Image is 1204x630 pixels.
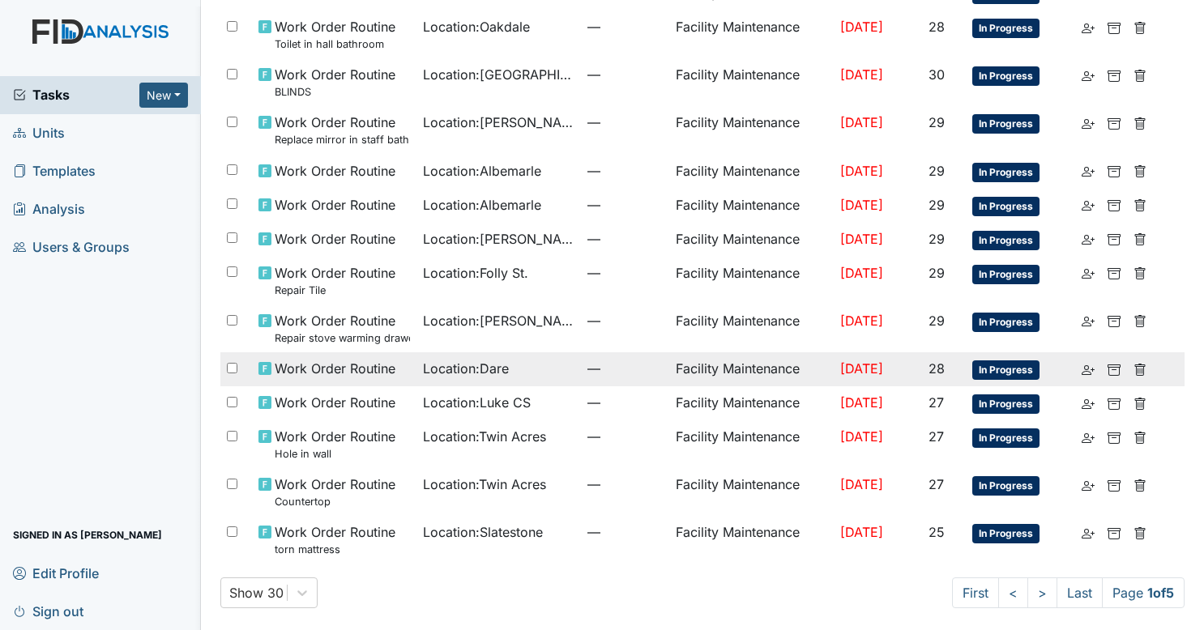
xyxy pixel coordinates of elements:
td: Facility Maintenance [669,386,834,420]
span: [DATE] [840,394,883,411]
span: Location : Luke CS [423,393,531,412]
span: 28 [929,19,945,35]
a: Archive [1108,65,1121,84]
span: [DATE] [840,524,883,540]
span: In Progress [972,197,1040,216]
span: Work Order Routine [275,161,395,181]
span: — [587,522,662,542]
span: Location : Dare [423,359,509,378]
td: Facility Maintenance [669,189,834,223]
a: Delete [1134,393,1146,412]
span: Work Order Routine Countertop [275,475,395,509]
span: 27 [929,394,944,411]
span: Work Order Routine Replace mirror in staff bathroom. [275,113,410,147]
span: [DATE] [840,265,883,281]
a: Delete [1134,161,1146,181]
a: Delete [1134,522,1146,542]
a: Archive [1108,427,1121,446]
span: Templates [13,159,96,184]
a: Delete [1134,17,1146,36]
span: Tasks [13,85,139,104]
span: [DATE] [840,19,883,35]
span: 29 [929,313,945,329]
a: Archive [1108,263,1121,283]
span: [DATE] [840,163,883,179]
a: Archive [1108,522,1121,542]
span: — [587,263,662,283]
span: Location : Oakdale [423,17,530,36]
span: 27 [929,428,944,445]
span: In Progress [972,19,1040,38]
small: Countertop [275,494,395,509]
a: Delete [1134,427,1146,446]
td: Facility Maintenance [669,58,834,106]
a: Last [1057,577,1103,608]
span: 25 [929,524,945,540]
span: — [587,393,662,412]
span: 27 [929,476,944,492]
span: Location : Twin Acres [423,475,546,494]
a: Archive [1108,195,1121,215]
small: BLINDS [275,84,395,100]
small: torn mattress [275,542,395,557]
td: Facility Maintenance [669,257,834,304]
td: Facility Maintenance [669,516,834,564]
span: Work Order Routine [275,393,395,412]
span: Work Order Routine [275,229,395,249]
span: Location : Folly St. [423,263,528,283]
span: [DATE] [840,313,883,329]
span: In Progress [972,313,1040,332]
a: Delete [1134,65,1146,84]
a: < [998,577,1028,608]
span: 28 [929,360,945,377]
a: Archive [1108,17,1121,36]
span: [DATE] [840,197,883,213]
span: Location : [PERSON_NAME]. ICF [423,113,574,132]
span: Signed in as [PERSON_NAME] [13,522,162,547]
span: 29 [929,265,945,281]
a: Delete [1134,475,1146,494]
span: In Progress [972,360,1040,380]
span: Work Order Routine [275,359,395,378]
span: Sign out [13,598,83,624]
a: Archive [1108,311,1121,330]
a: First [952,577,999,608]
span: In Progress [972,114,1040,134]
span: In Progress [972,394,1040,414]
td: Facility Maintenance [669,420,834,468]
span: Work Order Routine Repair stove warming drawer. [275,311,410,346]
span: — [587,427,662,446]
small: Repair Tile [275,283,395,298]
td: Facility Maintenance [669,11,834,58]
td: Facility Maintenance [669,468,834,516]
a: Archive [1108,475,1121,494]
span: Location : [PERSON_NAME]. ICF [423,311,574,330]
span: — [587,113,662,132]
span: Location : Albemarle [423,195,541,215]
td: Facility Maintenance [669,352,834,386]
span: — [587,229,662,249]
span: Location : Albemarle [423,161,541,181]
span: — [587,475,662,494]
td: Facility Maintenance [669,223,834,257]
span: In Progress [972,524,1040,543]
span: Users & Groups [13,235,130,260]
span: [DATE] [840,476,883,492]
span: [DATE] [840,231,883,247]
a: > [1027,577,1057,608]
span: Work Order Routine BLINDS [275,65,395,100]
small: Replace mirror in staff bathroom. [275,132,410,147]
a: Archive [1108,161,1121,181]
span: 29 [929,231,945,247]
span: In Progress [972,163,1040,182]
span: Work Order Routine Hole in wall [275,427,395,462]
span: Location : Twin Acres [423,427,546,446]
span: In Progress [972,428,1040,448]
small: Hole in wall [275,446,395,462]
a: Archive [1108,393,1121,412]
a: Delete [1134,195,1146,215]
span: Location : [GEOGRAPHIC_DATA] [423,65,574,84]
a: Archive [1108,359,1121,378]
span: In Progress [972,231,1040,250]
a: Delete [1134,229,1146,249]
